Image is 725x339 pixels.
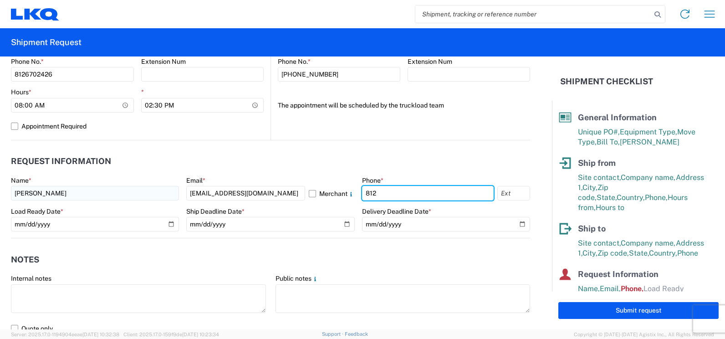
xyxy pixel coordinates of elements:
[597,249,629,257] span: Zip code,
[578,269,659,279] span: Request Information
[578,158,616,168] span: Ship from
[600,284,621,293] span: Email,
[11,37,82,48] h2: Shipment Request
[582,249,597,257] span: City,
[186,207,245,216] label: Ship Deadline Date
[497,186,530,200] input: Ext
[141,57,186,66] label: Extension Num
[677,249,698,257] span: Phone
[362,176,383,185] label: Phone
[560,76,653,87] h2: Shipment Checklist
[617,193,645,202] span: Country,
[578,113,657,122] span: General Information
[620,138,679,146] span: [PERSON_NAME]
[11,255,39,264] h2: Notes
[621,284,643,293] span: Phone,
[362,207,431,216] label: Delivery Deadline Date
[276,274,319,282] label: Public notes
[574,330,714,339] span: Copyright © [DATE]-[DATE] Agistix Inc., All Rights Reserved
[558,302,719,319] button: Submit request
[578,284,600,293] span: Name,
[578,173,621,182] span: Site contact,
[578,128,620,136] span: Unique PO#,
[408,57,452,66] label: Extension Num
[621,173,676,182] span: Company name,
[309,186,355,200] label: Merchant
[620,128,677,136] span: Equipment Type,
[11,119,264,134] label: Appointment Required
[621,239,676,247] span: Company name,
[11,88,31,96] label: Hours
[578,224,606,233] span: Ship to
[11,207,63,216] label: Load Ready Date
[11,57,44,66] label: Phone No.
[11,332,119,337] span: Server: 2025.17.0-1194904eeae
[82,332,119,337] span: [DATE] 10:32:38
[182,332,219,337] span: [DATE] 10:23:34
[278,57,311,66] label: Phone No.
[186,176,205,185] label: Email
[597,193,617,202] span: State,
[345,331,368,337] a: Feedback
[322,331,345,337] a: Support
[11,321,530,336] label: Quote only
[11,176,31,185] label: Name
[415,5,651,23] input: Shipment, tracking or reference number
[596,203,624,212] span: Hours to
[597,138,620,146] span: Bill To,
[578,239,621,247] span: Site contact,
[11,157,111,166] h2: Request Information
[582,183,597,192] span: City,
[645,193,668,202] span: Phone,
[629,249,649,257] span: State,
[649,249,677,257] span: Country,
[11,274,51,282] label: Internal notes
[278,98,444,113] label: The appointment will be scheduled by the truckload team
[123,332,219,337] span: Client: 2025.17.0-159f9de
